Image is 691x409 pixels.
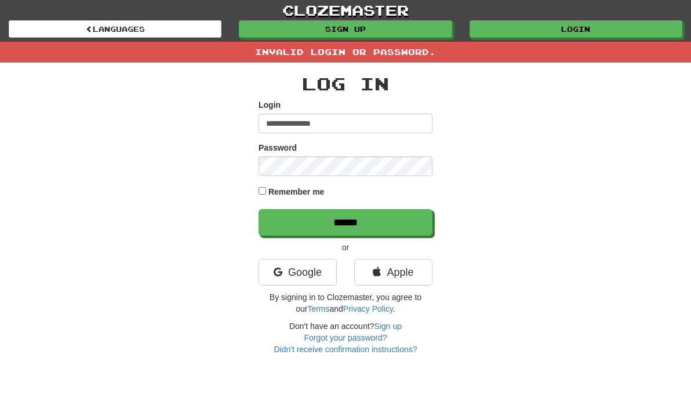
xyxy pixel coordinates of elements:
[259,259,337,286] a: Google
[274,345,417,354] a: Didn't receive confirmation instructions?
[268,186,325,198] label: Remember me
[470,20,682,38] a: Login
[354,259,432,286] a: Apple
[259,242,432,253] p: or
[259,291,432,315] p: By signing in to Clozemaster, you agree to our and .
[239,20,452,38] a: Sign up
[307,304,329,313] a: Terms
[259,320,432,355] div: Don't have an account?
[343,304,393,313] a: Privacy Policy
[374,322,402,331] a: Sign up
[9,20,221,38] a: Languages
[259,74,432,93] h2: Log In
[259,99,281,111] label: Login
[259,142,297,154] label: Password
[304,333,387,342] a: Forgot your password?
